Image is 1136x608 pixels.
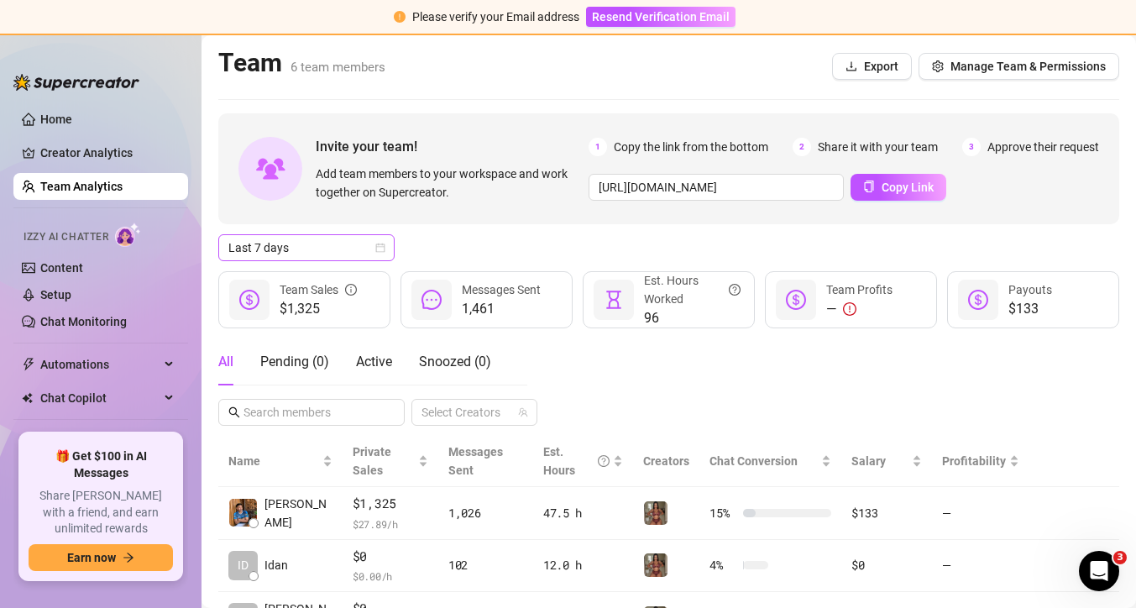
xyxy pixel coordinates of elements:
button: Export [832,53,912,80]
a: Creator Analytics [40,139,175,166]
span: question-circle [729,271,741,308]
span: Izzy AI Chatter [24,229,108,245]
button: Resend Verification Email [586,7,736,27]
td: — [932,540,1029,593]
span: Profitability [942,454,1006,468]
button: Copy Link [851,174,946,201]
span: Automations [40,351,160,378]
div: 1,026 [448,504,523,522]
span: Team Profits [826,283,893,296]
span: Chat Conversion [709,454,798,468]
span: Messages Sent [448,445,503,477]
span: 3 [962,138,981,156]
span: $1,325 [353,494,428,514]
span: hourglass [604,290,624,310]
span: 2 [793,138,811,156]
span: question-circle [598,443,610,480]
div: Est. Hours [543,443,610,480]
span: exclamation-circle [843,302,856,316]
a: Setup [40,288,71,301]
div: 12.0 h [543,556,624,574]
span: Snoozed ( 0 ) [419,354,491,370]
span: team [518,407,528,417]
a: Team Analytics [40,180,123,193]
img: AI Chatter [115,223,141,247]
span: dollar-circle [239,290,259,310]
span: 4 % [709,556,736,574]
span: Last 7 days [228,235,385,260]
img: Greek [644,553,667,577]
input: Search members [243,403,381,422]
th: Name [218,436,343,487]
span: Active [356,354,392,370]
div: Pending ( 0 ) [260,352,329,372]
span: 96 [644,308,741,328]
a: Chat Monitoring [40,315,127,328]
span: calendar [375,243,385,253]
span: Messages Sent [462,283,541,296]
span: Approve their request [987,138,1099,156]
span: search [228,406,240,418]
span: Earn now [67,551,116,564]
iframe: Intercom live chat [1079,551,1119,591]
a: Content [40,261,83,275]
span: dollar-circle [968,290,988,310]
span: copy [863,181,875,192]
div: $133 [851,504,921,522]
button: Earn nowarrow-right [29,544,173,571]
span: thunderbolt [22,358,35,371]
span: Copy Link [882,181,934,194]
button: Manage Team & Permissions [919,53,1119,80]
td: — [932,487,1029,540]
span: 3 [1113,551,1127,564]
span: info-circle [345,280,357,299]
div: $0 [851,556,921,574]
span: Manage Team & Permissions [950,60,1106,73]
span: $ 0.00 /h [353,568,428,584]
span: Idan [264,556,288,574]
div: — [826,299,893,319]
div: Est. Hours Worked [644,271,741,308]
span: Name [228,452,319,470]
span: $1,325 [280,299,357,319]
span: $0 [353,547,428,567]
span: Share it with your team [818,138,938,156]
span: Copy the link from the bottom [614,138,768,156]
span: Chat Copilot [40,385,160,411]
div: 102 [448,556,523,574]
span: ID [238,556,249,574]
span: Add team members to your workspace and work together on Supercreator. [316,165,582,202]
span: $ 27.89 /h [353,516,428,532]
span: Share [PERSON_NAME] with a friend, and earn unlimited rewards [29,488,173,537]
span: message [421,290,442,310]
div: 47.5 h [543,504,624,522]
span: 🎁 Get $100 in AI Messages [29,448,173,481]
span: arrow-right [123,552,134,563]
span: Salary [851,454,886,468]
img: Greek [644,501,667,525]
a: Home [40,113,72,126]
div: Team Sales [280,280,357,299]
img: Chester Tagayun… [229,499,257,527]
span: 1 [589,138,607,156]
span: download [845,60,857,72]
div: All [218,352,233,372]
span: $133 [1008,299,1052,319]
span: 1,461 [462,299,541,319]
span: Invite your team! [316,136,589,157]
h2: Team [218,47,385,79]
span: 15 % [709,504,736,522]
div: Please verify your Email address [412,8,579,26]
img: logo-BBDzfeDw.svg [13,74,139,91]
span: setting [932,60,944,72]
span: Export [864,60,898,73]
img: Chat Copilot [22,392,33,404]
span: Resend Verification Email [592,10,730,24]
span: Private Sales [353,445,391,477]
span: dollar-circle [786,290,806,310]
span: 6 team members [291,60,385,75]
span: [PERSON_NAME] [264,495,332,532]
th: Creators [633,436,699,487]
span: Payouts [1008,283,1052,296]
span: exclamation-circle [394,11,406,23]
